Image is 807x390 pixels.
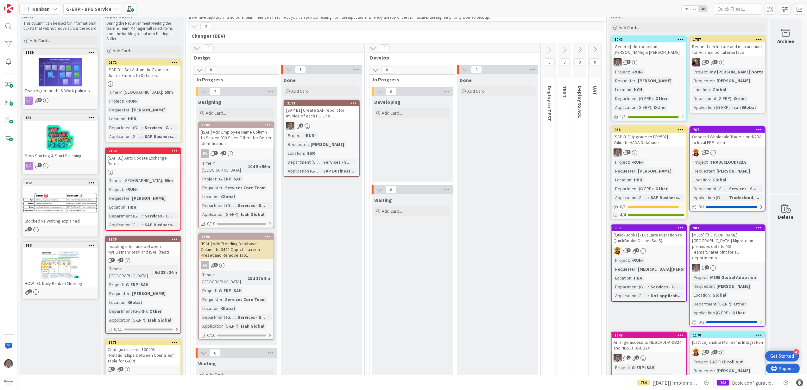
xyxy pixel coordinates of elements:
[291,88,312,94] span: Add Card...
[690,127,765,147] div: 767Onboard Wholesale Trade-cloud/2BA to local ERP team
[199,122,274,148] div: 1908[ISAH] Add Employee Name Column to Screen 033 Sales Offers for Better Identification
[130,195,167,202] div: [PERSON_NAME]
[222,151,226,155] span: 1
[728,194,761,201] div: Tradecloud, ...
[690,37,765,56] div: 1757Request certificate and msa account for Huismanportal interface
[200,22,211,30] span: 9
[309,141,346,148] div: [PERSON_NAME]
[386,88,396,95] span: 0
[106,60,180,79] div: 2172[SAP B1] Set Automatic Export of JournalEntries to DataLake
[202,123,274,127] div: 1908
[627,150,631,154] span: 2
[614,159,629,166] div: Project
[690,148,765,157] div: LC
[690,332,765,338] div: 1170
[635,167,636,174] span: :
[381,66,392,74] span: 0
[635,248,639,252] span: 1
[284,100,359,120] div: 2193[SAP B1] Create SAP report for Invoice of each PO Line
[714,77,715,84] span: :
[143,133,177,140] div: SAP Business...
[299,123,303,128] span: 1
[203,44,214,52] span: 9
[113,48,133,53] span: Add Card...
[690,231,765,262] div: [M365] [[PERSON_NAME] [GEOGRAPHIC_DATA]] Migrate on-premises data to MS Teams/SharePoint for all ...
[192,33,596,39] span: Changes (DEV)
[125,115,126,122] span: :
[130,106,167,113] div: [PERSON_NAME]
[778,37,794,45] div: Archive
[714,3,761,15] input: Quick Filter...
[108,124,142,131] div: Department (G-ERP)
[544,58,555,66] span: 0
[123,97,124,104] span: :
[692,167,714,174] div: Requester
[614,354,622,362] img: PS
[305,150,317,157] div: HBR
[126,115,138,122] div: HBR
[286,132,302,139] div: Project
[612,127,686,133] div: 938
[23,242,98,287] div: 893HOW TO: Daily Kanban Meeting
[304,150,305,157] span: :
[654,185,669,192] div: Other
[217,175,243,182] div: G-ERP ISAH
[23,115,98,121] div: 891
[23,50,98,55] div: 1339
[239,211,266,218] div: Isah Global
[210,88,220,95] span: 2
[693,226,765,230] div: 982
[223,184,224,191] span: :
[382,208,402,214] span: Add Card...
[765,351,799,362] div: Open Get Started checklist, remaining modules: 4
[692,194,727,201] div: Application (G-ERP)
[189,15,603,20] p: If we have capacity and no other team members need help, you can pull something from the Input Bu...
[206,110,226,116] span: Add Card...
[23,50,98,95] div: 1339Team Agreements & Work policies
[198,99,221,105] span: Designing
[26,116,98,120] div: 891
[615,37,686,42] div: 1040
[612,133,686,147] div: [SAP B1][Upgrade to FP2502] - Validate HANA Database
[711,176,728,183] div: Global
[692,77,714,84] div: Requester
[614,194,648,201] div: Application (G-ERP)
[201,160,245,173] div: Time in [GEOGRAPHIC_DATA]
[692,58,700,66] img: BF
[286,150,304,157] div: Location
[559,58,570,66] span: 0
[614,247,622,255] img: LC
[124,186,139,193] div: -RUN-
[199,261,274,269] div: FA
[714,167,715,174] span: :
[692,348,700,356] img: LC
[23,180,98,186] div: 892
[471,66,482,73] span: 0
[710,176,711,183] span: :
[615,226,686,230] div: 983
[142,212,143,219] span: :
[129,106,130,113] span: :
[109,60,180,65] div: 2172
[619,25,639,30] span: Add Card...
[143,212,173,219] div: Services - C...
[66,6,111,12] b: G-ERP - BFG Service
[106,148,180,154] div: 2150
[108,89,162,96] div: Time in [GEOGRAPHIC_DATA]
[201,184,223,191] div: Requester
[612,113,686,121] div: 1/1
[108,133,142,140] div: Application (G-ERP)
[690,225,765,231] div: 982
[386,186,396,193] span: 0
[205,66,216,74] span: 8
[123,186,124,193] span: :
[373,76,447,83] span: In Progress
[732,95,748,102] div: Other
[32,5,50,13] span: Kanban
[714,60,718,64] span: 1
[653,95,654,102] span: :
[284,106,359,120] div: [SAP B1] Create SAP report for Invoice of each PO Line
[23,86,98,95] div: Team Agreements & Work policies
[690,332,765,346] div: 1170[Lattice] Enable MS Teams Integration
[612,42,686,56] div: [General] - Introduction [PERSON_NAME] & [PERSON_NAME]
